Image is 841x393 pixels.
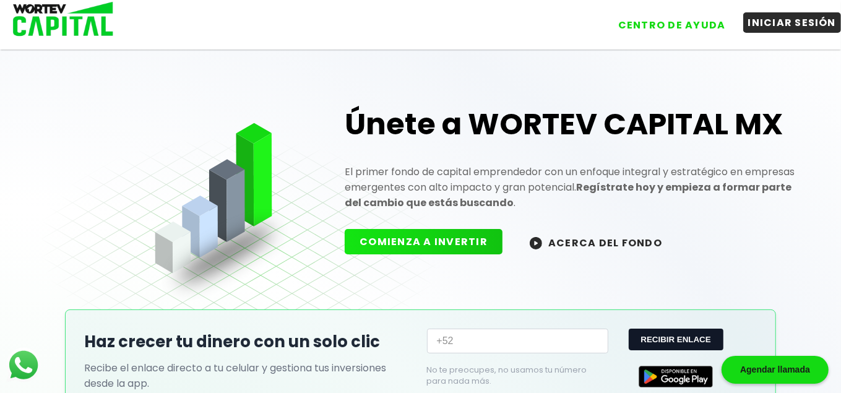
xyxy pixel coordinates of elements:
div: Agendar llamada [722,356,829,384]
p: Recibe el enlace directo a tu celular y gestiona tus inversiones desde la app. [84,360,415,391]
h1: Únete a WORTEV CAPITAL MX [345,105,799,144]
a: CENTRO DE AYUDA [601,6,731,35]
p: No te preocupes, no usamos tu número para nada más. [427,365,589,387]
button: RECIBIR ENLACE [629,329,723,350]
p: El primer fondo de capital emprendedor con un enfoque integral y estratégico en empresas emergent... [345,164,799,210]
button: ACERCA DEL FONDO [515,229,677,256]
strong: Regístrate hoy y empieza a formar parte del cambio que estás buscando [345,180,791,210]
h2: Haz crecer tu dinero con un solo clic [84,330,415,354]
button: COMIENZA A INVERTIR [345,229,502,254]
a: COMIENZA A INVERTIR [345,235,515,249]
button: CENTRO DE AYUDA [613,15,731,35]
img: Google Play [639,366,713,387]
img: wortev-capital-acerca-del-fondo [530,237,542,249]
img: logos_whatsapp-icon.242b2217.svg [6,348,41,382]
